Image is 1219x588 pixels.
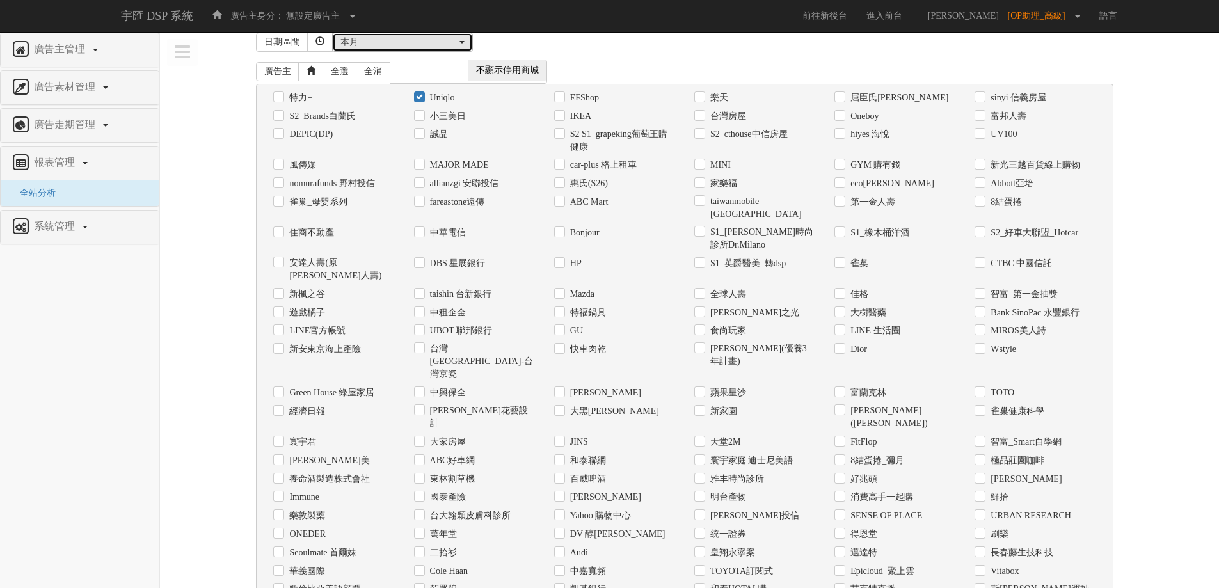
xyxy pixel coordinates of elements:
label: 特力+ [286,91,312,104]
label: GU [567,324,583,337]
label: 雀巢健康科學 [987,405,1044,418]
a: 廣告走期管理 [10,115,149,136]
label: 智富_Smart自學網 [987,436,1061,449]
a: 廣告主管理 [10,40,149,60]
label: ONEDER [286,528,326,541]
label: 雅丰時尚診所 [707,473,764,486]
label: eco[PERSON_NAME] [847,177,934,190]
label: 大家房屋 [427,436,466,449]
span: [OP助理_高級] [1008,11,1072,20]
label: 風傳媒 [286,159,316,171]
label: MIROS美人詩 [987,324,1046,337]
a: 全選 [323,62,357,81]
label: 住商不動產 [286,226,334,239]
label: 中租企金 [427,306,466,319]
label: 全球人壽 [707,288,746,301]
label: DEPIC(DP) [286,128,333,141]
label: S1_[PERSON_NAME]時尚診所Dr.Milano [707,226,815,251]
label: GYM 購有錢 [847,159,900,171]
label: 好兆頭 [847,473,877,486]
a: 全消 [356,62,390,81]
label: [PERSON_NAME]花藝設計 [427,404,535,430]
label: 得恩堂 [847,528,877,541]
label: MINI [707,159,731,171]
label: 萬年堂 [427,528,457,541]
label: 樂敦製藥 [286,509,325,522]
label: 天堂2M [707,436,740,449]
label: UV100 [987,128,1017,141]
label: Cole Haan [427,565,468,578]
label: [PERSON_NAME](優養3年計畫) [707,342,815,368]
label: LINE 生活圈 [847,324,900,337]
label: 雀巢_母嬰系列 [286,196,347,209]
label: 東林割草機 [427,473,475,486]
label: 和泰聯網 [567,454,606,467]
label: CTBC 中國信託 [987,257,1052,270]
label: IKEA [567,110,591,123]
label: 鮮拾 [987,491,1008,504]
label: Immune [286,491,319,504]
label: 中華電信 [427,226,466,239]
a: 全站分析 [10,188,56,198]
label: Wstyle [987,343,1016,356]
label: 經濟日報 [286,405,325,418]
label: 第一金人壽 [847,196,895,209]
span: 系統管理 [31,221,81,232]
label: MAJOR MADE [427,159,489,171]
label: Abbott亞培 [987,177,1033,190]
label: sinyi 信義房屋 [987,91,1046,104]
label: taishin 台新銀行 [427,288,492,301]
label: [PERSON_NAME] [567,386,641,399]
label: S2_好車大聯盟_Hotcar [987,226,1078,239]
label: [PERSON_NAME]美 [286,454,369,467]
label: 新安東京海上產險 [286,343,361,356]
label: 小三美日 [427,110,466,123]
label: Bonjour [567,226,600,239]
label: Dior [847,343,867,356]
span: 廣告主身分： [230,11,284,20]
span: 無設定廣告主 [286,11,340,20]
a: 報表管理 [10,153,149,173]
label: S1_橡木桶洋酒 [847,226,909,239]
label: Bank SinoPac 永豐銀行 [987,306,1079,319]
label: 台灣[GEOGRAPHIC_DATA]-台灣京瓷 [427,342,535,381]
label: Oneboy [847,110,879,123]
label: 遊戲橘子 [286,306,325,319]
label: S2 S1_grapeking葡萄王購健康 [567,128,675,154]
label: 快車肉乾 [567,343,606,356]
label: 邁達特 [847,546,877,559]
label: 明台產物 [707,491,746,504]
label: Yahoo 購物中心 [567,509,631,522]
label: 極品莊園咖啡 [987,454,1044,467]
span: 廣告走期管理 [31,119,102,130]
label: hiyes 海悅 [847,128,889,141]
span: 廣告主管理 [31,44,92,54]
label: ABC Mart [567,196,609,209]
label: [PERSON_NAME]之光 [707,306,799,319]
span: [PERSON_NAME] [921,11,1005,20]
label: JINS [567,436,588,449]
label: 新光三越百貨線上購物 [987,159,1080,171]
label: 大樹醫藥 [847,306,886,319]
label: 誠品 [427,128,448,141]
label: 寰宇家庭 迪士尼美語 [707,454,793,467]
label: ABC好車網 [427,454,475,467]
label: S2_Brands白蘭氏 [286,110,355,123]
label: 養命酒製造株式會社 [286,473,370,486]
label: 統一證券 [707,528,746,541]
label: [PERSON_NAME]([PERSON_NAME]) [847,404,955,430]
label: car-plus 格上租車 [567,159,637,171]
label: Green House 綠屋家居 [286,386,374,399]
label: Seoulmate 首爾妹 [286,546,356,559]
label: 雀巢 [847,257,868,270]
label: 惠氏(S26) [567,177,608,190]
label: 新家園 [707,405,737,418]
label: 二拾衫 [427,546,457,559]
label: 家樂福 [707,177,737,190]
a: 廣告素材管理 [10,77,149,98]
label: S2_cthouse中信房屋 [707,128,788,141]
label: 台大翰穎皮膚科診所 [427,509,511,522]
label: EFShop [567,91,599,104]
label: 蘋果星沙 [707,386,746,399]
